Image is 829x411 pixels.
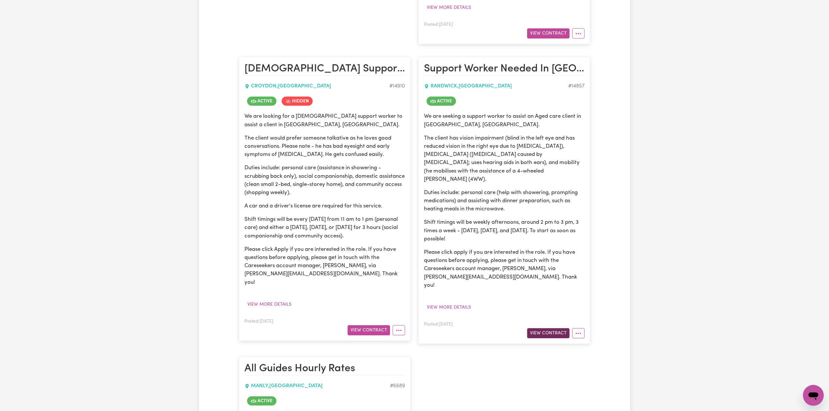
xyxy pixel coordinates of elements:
button: More options [572,28,585,38]
iframe: Button to launch messaging window [803,385,824,406]
p: The client has vision impairment (blind in the left eye and has reduced vision in the right eye d... [424,134,585,183]
p: We are looking for a [DEMOGRAPHIC_DATA] support worker to assist a client in [GEOGRAPHIC_DATA], [... [244,112,405,129]
div: CROYDON , [GEOGRAPHIC_DATA] [244,82,389,90]
button: View Contract [527,328,570,338]
span: Posted: [DATE] [424,322,453,327]
p: Please click apply if you are interested in the role. If you have questions before applying, plea... [424,248,585,289]
p: A car and a driver's license are required for this service. [244,202,405,210]
p: Duties include: personal care (help with showering, prompting medications) and assisting with din... [424,189,585,213]
div: Job ID #6689 [390,382,405,390]
p: We are seeking a support worker to assist an Aged care client in [GEOGRAPHIC_DATA], [GEOGRAPHIC_D... [424,112,585,129]
span: Posted: [DATE] [244,319,273,324]
h2: Support Worker Needed In Randwick, NSW [424,63,585,76]
p: Duties include: personal care (assistance in showering - scrubbing back only), social companionsh... [244,164,405,197]
div: RANDWICK , [GEOGRAPHIC_DATA] [424,82,568,90]
span: Job is active [247,396,276,405]
h2: Male Support Worker Needed In Croydon, NSW [244,63,405,76]
div: Job ID #14857 [568,82,585,90]
div: Job ID #14910 [389,82,405,90]
span: Posted: [DATE] [424,23,453,27]
p: Please click Apply if you are interested in the role. If you have questions before applying, plea... [244,245,405,286]
span: Job is hidden [282,97,313,106]
p: Shift timings will be every [DATE] from 11 am to 1 pm (personal care) and either a [DATE], [DATE]... [244,215,405,240]
button: View more details [244,299,294,310]
span: Job is active [427,97,456,106]
button: More options [572,328,585,338]
div: MANLY , [GEOGRAPHIC_DATA] [244,382,390,390]
h2: All Guides Hourly Rates [244,362,405,375]
button: View more details [424,302,474,312]
p: Shift timings will be weekly afternoons, around 2 pm to 3 pm, 3 times a week - [DATE], [DATE], an... [424,218,585,243]
button: View more details [424,3,474,13]
button: View Contract [348,325,390,335]
p: The client would prefer someone talkative as he loves good conversations. Please note - he has ba... [244,134,405,159]
button: More options [393,325,405,335]
span: Job is active [247,97,276,106]
button: View Contract [527,28,570,38]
